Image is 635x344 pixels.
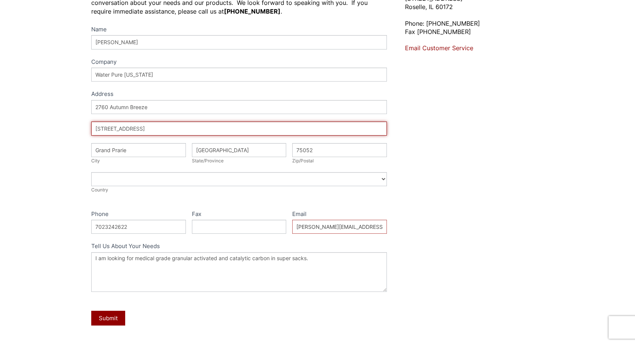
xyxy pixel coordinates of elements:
strong: [PHONE_NUMBER] [224,8,281,15]
div: Zip/Postal [292,157,387,165]
div: Country [91,186,387,194]
div: State/Province [192,157,287,165]
label: Tell Us About Your Needs [91,241,387,252]
label: Company [91,57,387,68]
div: Address [91,89,387,100]
div: City [91,157,186,165]
label: Fax [192,209,287,220]
label: Phone [91,209,186,220]
label: Name [91,25,387,35]
label: Email [292,209,387,220]
button: Submit [91,311,125,325]
a: Email Customer Service [405,44,473,52]
p: Phone: [PHONE_NUMBER] Fax [PHONE_NUMBER] [405,19,544,36]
